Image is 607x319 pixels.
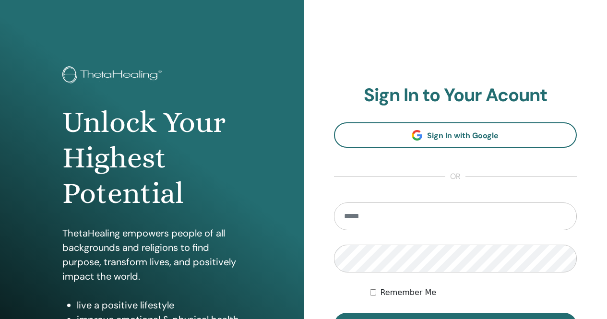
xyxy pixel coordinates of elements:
label: Remember Me [380,287,436,298]
p: ThetaHealing empowers people of all backgrounds and religions to find purpose, transform lives, a... [62,226,241,284]
a: Sign In with Google [334,122,577,148]
h2: Sign In to Your Acount [334,84,577,106]
span: Sign In with Google [427,130,499,141]
span: or [445,171,465,182]
li: live a positive lifestyle [77,298,241,312]
h1: Unlock Your Highest Potential [62,105,241,212]
div: Keep me authenticated indefinitely or until I manually logout [370,287,577,298]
